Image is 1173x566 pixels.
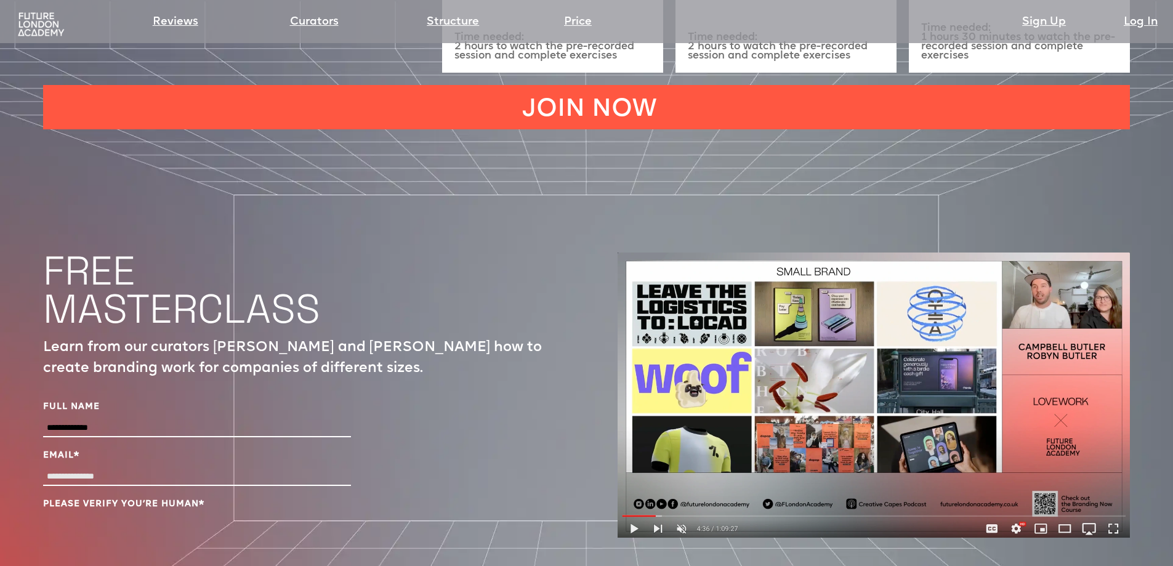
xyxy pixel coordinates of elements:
[43,450,351,462] label: Email
[43,498,351,511] label: Please verify you’re human
[454,33,651,60] p: Time needed: 2 hours to watch the pre-recorded session and complete exercises
[43,85,1130,129] a: JOIN NOW
[921,24,1118,60] p: Time needed: 1 hours 30 minutes to watch the pre-recorded session and complete exercises
[43,252,320,328] h1: FREE MASTERCLASS
[427,14,479,31] a: Structure
[43,401,351,413] label: Full Name
[1022,14,1066,31] a: Sign Up
[290,14,339,31] a: Curators
[688,33,884,60] p: Time needed: 2 hours to watch the pre-recorded session and complete exercises
[153,14,198,31] a: Reviews
[43,517,230,565] iframe: reCAPTCHA
[43,338,556,379] p: Learn from our curators [PERSON_NAME] and [PERSON_NAME] how to create branding work for companies...
[564,14,592,31] a: Price
[1124,14,1158,31] a: Log In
